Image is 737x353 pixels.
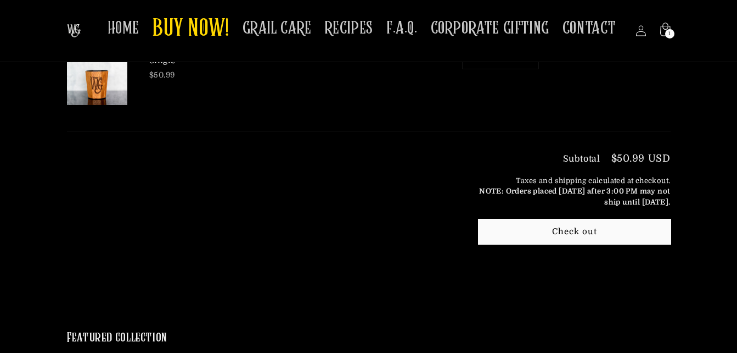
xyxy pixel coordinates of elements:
h2: Featured collection [67,330,167,347]
p: $50.99 USD [611,153,671,163]
img: The Whiskey Grail [67,24,81,37]
button: Check out [479,219,671,244]
a: RECIPES [318,11,380,46]
span: F.A.Q. [386,18,418,39]
span: GRAIL CARE [243,18,312,39]
a: CORPORATE GIFTING [424,11,556,46]
a: BUY NOW! [146,8,236,51]
span: CORPORATE GIFTING [431,18,549,39]
div: $50.99 [149,69,314,81]
a: CONTACT [556,11,623,46]
a: F.A.Q. [380,11,424,46]
a: GRAIL CARE [236,11,318,46]
b: NOTE: Orders placed [DATE] after 3:00 PM may not ship until [DATE]. [479,187,670,206]
span: 1 [668,29,671,38]
span: CONTACT [562,18,616,39]
iframe: PayPal-paypal [479,262,671,286]
small: Taxes and shipping calculated at checkout. [479,175,671,208]
span: BUY NOW! [153,14,229,45]
h3: Subtotal [563,155,600,163]
span: HOME [108,18,139,39]
span: RECIPES [325,18,373,39]
a: HOME [101,11,146,46]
